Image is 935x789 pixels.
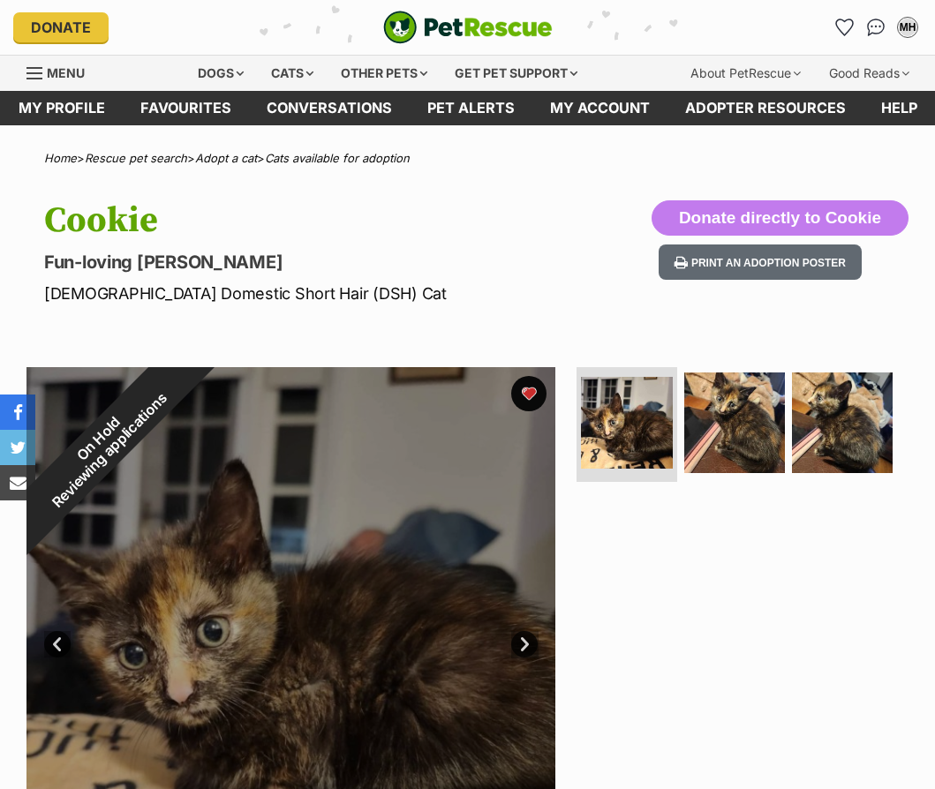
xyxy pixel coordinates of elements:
span: Reviewing applications [49,390,170,511]
a: Adopt a cat [195,151,257,165]
a: Donate [13,12,109,42]
button: favourite [511,376,547,411]
div: Dogs [185,56,256,91]
a: Favourites [830,13,858,41]
span: Menu [47,65,85,80]
div: Get pet support [442,56,590,91]
div: Cats [259,56,326,91]
a: My profile [1,91,123,125]
img: Photo of Cookie [684,372,785,473]
a: Favourites [123,91,249,125]
button: Donate directly to Cookie [652,200,909,236]
a: Menu [26,56,97,87]
div: Other pets [328,56,440,91]
button: My account [894,13,922,41]
div: Good Reads [817,56,922,91]
a: Home [44,151,77,165]
a: Conversations [862,13,890,41]
a: Adopter resources [667,91,863,125]
h1: Cookie [44,200,573,241]
button: Print an adoption poster [659,244,862,281]
a: PetRescue [383,11,553,44]
a: My account [532,91,667,125]
p: [DEMOGRAPHIC_DATA] Domestic Short Hair (DSH) Cat [44,282,573,305]
a: Rescue pet search [85,151,187,165]
a: Pet alerts [410,91,532,125]
p: Fun-loving [PERSON_NAME] [44,250,573,274]
img: Photo of Cookie [581,377,673,469]
div: MH [899,19,916,36]
img: chat-41dd97257d64d25036548639549fe6c8038ab92f7586957e7f3b1b290dea8141.svg [867,19,886,36]
a: Next [511,631,538,657]
div: About PetRescue [678,56,813,91]
a: Cats available for adoption [265,151,410,165]
a: Prev [44,631,71,657]
img: logo-cat-932fe2b9b8326f06289b0f2fb663e598f794de774fb13d1741a6617ecf9a85b4.svg [383,11,553,44]
img: Photo of Cookie [792,372,893,473]
a: conversations [249,91,410,125]
a: Help [863,91,935,125]
ul: Account quick links [830,13,922,41]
